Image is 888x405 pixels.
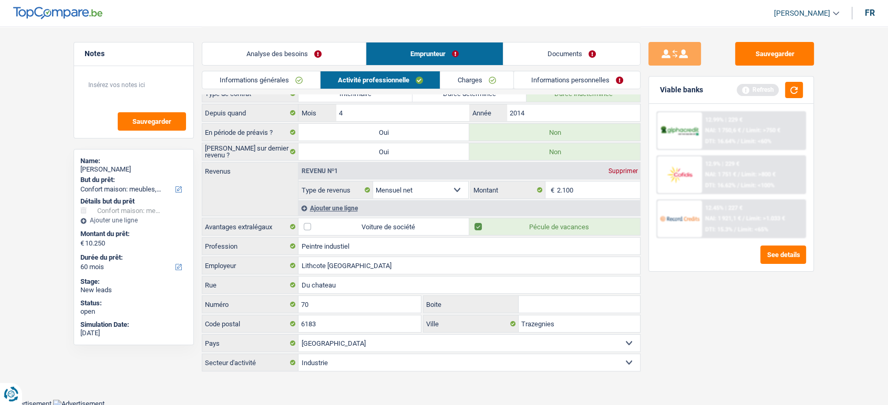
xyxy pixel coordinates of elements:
label: Boite [424,296,519,313]
label: Oui [298,143,469,160]
div: open [80,307,187,316]
a: Charges [440,71,513,89]
label: Non [469,124,640,141]
label: Montant [471,182,545,198]
span: / [742,127,745,134]
label: Non [469,143,640,160]
span: / [734,226,736,233]
span: Sauvegarder [132,118,171,125]
label: Voiture de société [298,218,469,235]
div: 12.45% | 227 € [705,205,742,211]
label: Code postal [202,315,298,332]
span: / [738,171,740,178]
img: Cofidis [660,165,699,184]
a: Activité professionnelle [321,71,440,89]
span: / [737,182,739,189]
label: Oui [298,124,469,141]
a: Analyse des besoins [202,42,366,65]
div: Simulation Date: [80,321,187,329]
button: See details [760,246,806,264]
div: 12.9% | 229 € [705,161,739,167]
label: Depuis quand [202,104,298,121]
div: Name: [80,157,187,165]
input: MM [336,104,469,121]
label: But du prêt: [80,176,185,184]
div: Stage: [80,278,187,286]
div: Viable banks [659,86,703,94]
span: Limit: >800 € [741,171,776,178]
label: Pécule de vacances [469,218,640,235]
img: Record Credits [660,209,699,228]
span: / [742,215,745,222]
label: Profession [202,238,298,254]
a: Informations personnelles [514,71,641,89]
span: NAI: 1 750,6 € [705,127,741,134]
label: Secteur d'activité [202,354,298,371]
div: Refresh [737,84,779,95]
span: Limit: <65% [738,226,768,233]
div: New leads [80,286,187,294]
label: Type de revenus [298,182,373,198]
h5: Notes [85,49,183,58]
span: Limit: >1.033 € [746,215,785,222]
div: [DATE] [80,329,187,337]
button: Sauvegarder [735,42,814,66]
img: AlphaCredit [660,125,699,137]
div: Revenu nº1 [298,168,340,174]
label: Année [469,104,507,121]
span: Limit: <60% [741,138,771,145]
a: Emprunteur [366,42,503,65]
span: Limit: <100% [741,182,775,189]
label: Pays [202,335,298,351]
span: € [80,239,84,248]
span: DTI: 16.62% [705,182,736,189]
span: Limit: >750 € [746,127,780,134]
label: Montant du prêt: [80,230,185,238]
span: [PERSON_NAME] [774,9,830,18]
span: DTI: 15.3% [705,226,732,233]
span: NAI: 1 921,1 € [705,215,741,222]
label: Rue [202,276,298,293]
span: / [737,138,739,145]
div: Détails but du prêt [80,197,187,206]
label: Mois [298,104,336,121]
button: Sauvegarder [118,112,186,131]
label: [PERSON_NAME] sur dernier revenu ? [202,143,298,160]
label: Durée du prêt: [80,253,185,262]
label: Avantages extralégaux [202,218,298,235]
a: [PERSON_NAME] [766,5,839,22]
div: Status: [80,299,187,307]
div: Ajouter une ligne [298,200,640,216]
label: En période de préavis ? [202,124,298,141]
input: AAAA [507,104,640,121]
a: Informations générales [202,71,320,89]
label: Ville [424,315,519,332]
label: Employeur [202,257,298,274]
div: Ajouter une ligne [80,217,187,224]
div: Supprimer [605,168,640,174]
div: [PERSON_NAME] [80,165,187,174]
div: fr [865,8,875,18]
img: TopCompare Logo [13,7,102,19]
span: € [545,182,557,198]
label: Revenus [202,163,298,175]
span: NAI: 1 751 € [705,171,736,178]
span: DTI: 16.64% [705,138,736,145]
div: 12.99% | 229 € [705,116,742,123]
label: Numéro [202,296,298,313]
a: Documents [503,42,640,65]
